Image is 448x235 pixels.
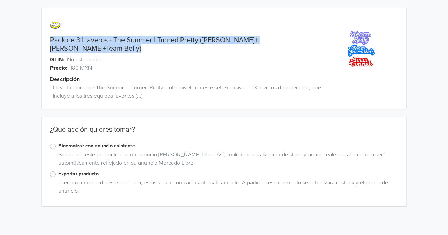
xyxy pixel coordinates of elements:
[56,150,398,170] div: Sincronice este producto con un anuncio [PERSON_NAME] Libre. Así, cualquier actualización de stoc...
[56,178,398,198] div: Cree un anuncio de este producto, estos se sincronizarán automáticamente. A partir de ese momento...
[50,56,64,64] span: GTIN:
[58,142,398,150] label: Sincronizar con anuncio existente
[67,56,103,64] span: No establecido
[50,64,67,72] span: Precio:
[53,83,323,100] span: Lleva tu amor por The Summer I Turned Pretty a otro nivel con este set exclusivo de 3 llaveros de...
[42,125,406,142] div: ¿Qué acción quieres tomar?
[58,170,398,178] label: Exportar producto
[50,75,80,83] span: Descripción
[50,36,315,53] a: Pack de 3 Llaveros - The Summer I Turned Pretty ([PERSON_NAME]+[PERSON_NAME]+Team Belly)
[70,64,92,72] span: 180 MXN
[334,22,387,75] img: product_image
